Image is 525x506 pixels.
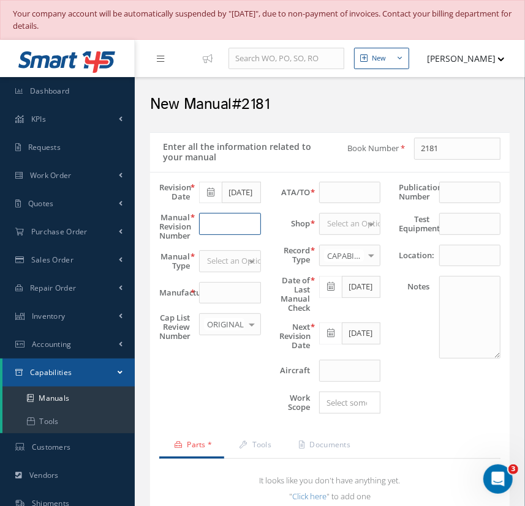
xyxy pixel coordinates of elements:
span: Capabilities [30,367,72,378]
label: Shop [270,219,310,228]
a: Capabilities [2,359,135,387]
span: Purchase Order [31,226,88,237]
label: Publication Number [390,183,429,201]
label: Test Equipment [390,215,429,233]
button: [PERSON_NAME] [415,47,505,70]
span: Sales Order [31,255,74,265]
span: Select an Option [204,255,267,267]
label: Cap List Review Number [150,313,190,341]
label: Date of Last Manual Check [270,276,310,313]
h2: New Manual [150,95,510,114]
span: #2181 [232,94,270,116]
span: Select an Option [324,218,387,230]
label: Revision Date [150,183,190,201]
iframe: Intercom live chat [483,464,513,494]
input: Search for option [321,396,373,409]
a: Show Tips [197,40,229,77]
a: Manuals [2,387,135,410]
span: CAPABILITIES [324,250,364,262]
div: Your company account will be automatically suspended by "[DATE]", due to non-payment of invoices.... [13,8,512,32]
a: Tools [224,433,284,459]
div: New [372,53,386,64]
span: KPIs [31,114,46,124]
label: Notes [390,276,429,359]
textarea: Notes [439,276,500,359]
span: Repair Order [30,283,77,293]
a: Documents [284,433,363,459]
label: Book Number [330,143,405,155]
label: Manufacturer [150,288,190,297]
button: New [354,48,409,69]
input: Search WO, PO, SO, RO [229,48,344,70]
label: Manual Type [150,252,190,270]
span: Dashboard [30,86,70,96]
label: Manual Revision Number [150,213,190,240]
label: Record Type [270,246,310,264]
span: Vendors [29,470,59,480]
label: ATA/TO [270,188,310,197]
span: Customers [32,442,71,452]
label: Next Revision Date [270,322,310,350]
span: Work Order [30,170,72,180]
span: Quotes [28,198,54,209]
a: Click here [292,491,327,502]
label: Work Scope [270,393,310,412]
label: Location: [390,251,429,260]
h5: Enter all the information related to your manual [159,138,321,163]
td: It looks like you don't have anything yet. " " to add one [172,471,488,505]
span: Inventory [32,311,66,321]
span: Accounting [32,339,72,349]
a: Parts * [159,433,224,459]
span: Requests [28,142,61,152]
label: Aircraft [270,366,310,375]
span: 3 [508,464,518,474]
a: Tools [2,410,135,433]
span: ORIGINAL [204,318,244,330]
